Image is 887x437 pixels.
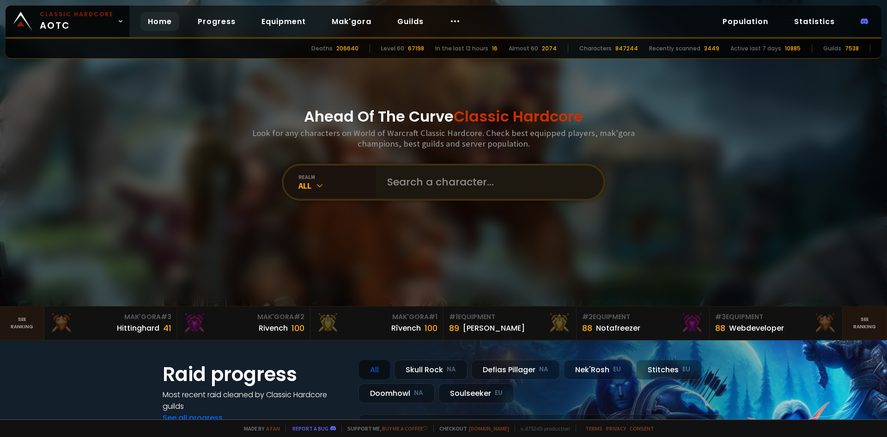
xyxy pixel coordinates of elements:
div: realm [298,173,376,180]
h4: Most recent raid cleaned by Classic Hardcore guilds [163,389,347,412]
a: Mak'Gora#3Hittinghard41 [44,307,177,340]
div: Rîvench [391,322,421,334]
div: Recently scanned [649,44,700,53]
span: # 1 [429,312,437,321]
small: EU [682,365,690,374]
h3: Look for any characters on World of Warcraft Classic Hardcore. Check best equipped players, mak'g... [249,128,638,149]
div: [PERSON_NAME] [463,322,525,334]
a: Report a bug [292,425,328,432]
div: 67198 [408,44,424,53]
span: Support me, [341,425,428,432]
div: Almost 60 [509,44,538,53]
a: #3Equipment88Webdeveloper [710,307,843,340]
a: Terms [585,425,602,432]
a: #2Equipment88Notafreezer [577,307,710,340]
span: # 3 [715,312,726,321]
div: Characters [579,44,612,53]
div: Equipment [582,312,704,322]
div: 100 [292,322,304,334]
div: 206640 [336,44,358,53]
div: Equipment [449,312,571,322]
a: Guilds [390,12,431,31]
span: # 2 [294,312,304,321]
a: Seeranking [843,307,887,340]
div: Rivench [259,322,288,334]
span: # 3 [161,312,171,321]
span: Made by [238,425,280,432]
a: Mak'gora [324,12,379,31]
a: Mak'Gora#2Rivench100 [177,307,310,340]
div: Stitches [636,360,702,380]
a: See all progress [163,412,223,423]
a: a fan [266,425,280,432]
div: 2074 [542,44,557,53]
div: Hittinghard [117,322,159,334]
span: # 2 [582,312,593,321]
div: Skull Rock [394,360,468,380]
a: Privacy [606,425,626,432]
a: [DOMAIN_NAME] [469,425,509,432]
div: Deaths [311,44,333,53]
span: v. d752d5 - production [515,425,570,432]
div: Mak'Gora [183,312,304,322]
small: NA [447,365,456,374]
div: Active last 7 days [730,44,781,53]
h1: Ahead Of The Curve [304,105,583,128]
a: Progress [190,12,243,31]
a: Equipment [254,12,313,31]
small: EU [613,365,621,374]
div: Guilds [823,44,841,53]
div: Webdeveloper [729,322,784,334]
small: NA [539,365,548,374]
div: Nek'Rosh [564,360,632,380]
a: #1Equipment89[PERSON_NAME] [443,307,577,340]
div: 41 [163,322,171,334]
div: 100 [425,322,437,334]
div: Notafreezer [596,322,640,334]
a: Mak'Gora#1Rîvench100 [310,307,443,340]
div: Equipment [715,312,837,322]
h1: Raid progress [163,360,347,389]
div: Soulseeker [438,383,514,403]
span: # 1 [449,312,458,321]
a: Buy me a coffee [382,425,428,432]
div: In the last 12 hours [435,44,488,53]
div: Defias Pillager [471,360,560,380]
a: Home [140,12,179,31]
div: 16 [492,44,498,53]
a: Classic HardcoreAOTC [6,6,129,37]
div: 847244 [615,44,638,53]
div: Doomhowl [358,383,435,403]
small: NA [414,388,423,398]
span: Checkout [433,425,509,432]
div: 88 [582,322,592,334]
div: 10885 [785,44,801,53]
span: AOTC [40,10,114,32]
a: Consent [630,425,654,432]
div: 3449 [704,44,719,53]
div: All [298,180,376,191]
div: 88 [715,322,725,334]
small: EU [495,388,503,398]
input: Search a character... [382,166,592,199]
div: 89 [449,322,459,334]
small: Classic Hardcore [40,10,114,18]
div: 7538 [845,44,859,53]
div: Level 60 [381,44,404,53]
div: Mak'Gora [316,312,437,322]
div: Mak'Gora [50,312,171,322]
div: All [358,360,390,380]
span: Classic Hardcore [454,106,583,127]
a: Population [715,12,776,31]
a: Statistics [787,12,842,31]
